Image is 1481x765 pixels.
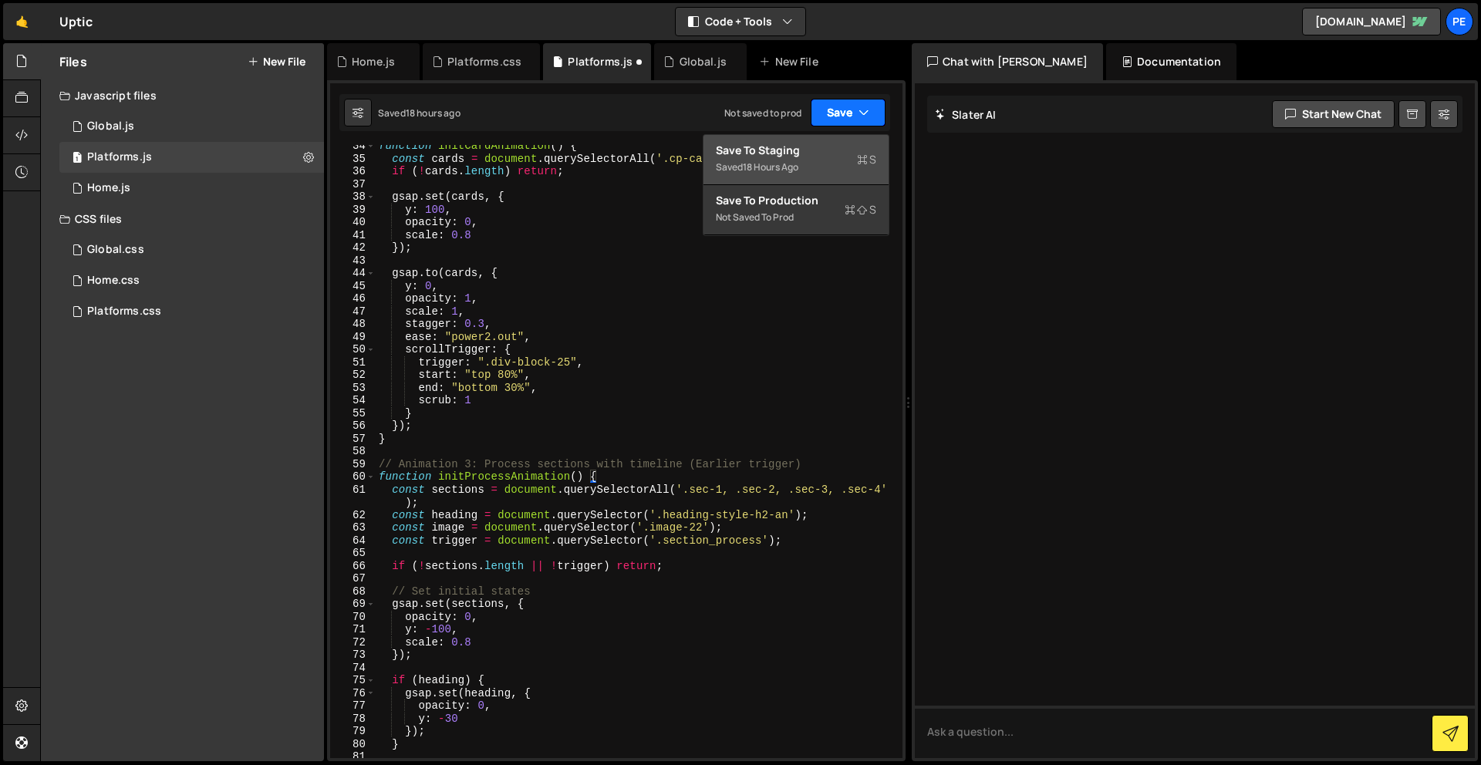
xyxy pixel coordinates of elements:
div: 68 [330,585,376,598]
div: 16207/43839.css [59,234,324,265]
div: Global.js [87,120,134,133]
h2: Files [59,53,87,70]
div: 63 [330,521,376,534]
div: 18 hours ago [743,160,798,174]
div: 37 [330,178,376,191]
div: 50 [330,343,376,356]
div: 36 [330,165,376,178]
div: Home.js [87,181,130,195]
div: 16207/43628.js [59,173,324,204]
div: 55 [330,407,376,420]
div: 43 [330,254,376,268]
div: Platforms.js [87,150,152,164]
div: 57 [330,433,376,446]
div: 62 [330,509,376,522]
div: Platforms.css [87,305,161,318]
div: Global.css [87,243,144,257]
div: 40 [330,216,376,229]
div: 78 [330,713,376,726]
div: 58 [330,445,376,458]
div: Uptic [59,12,93,31]
button: Code + Tools [676,8,805,35]
div: Not saved to prod [716,208,876,227]
div: Home.css [87,274,140,288]
div: 49 [330,331,376,344]
div: 74 [330,662,376,675]
div: 39 [330,204,376,217]
button: New File [248,56,305,68]
div: Chat with [PERSON_NAME] [912,43,1103,80]
div: 54 [330,394,376,407]
div: Platforms.css [447,54,521,69]
div: 16207/43644.css [59,265,324,296]
div: 67 [330,572,376,585]
div: 79 [330,725,376,738]
div: Saved [716,158,876,177]
div: 45 [330,280,376,293]
div: CSS files [41,204,324,234]
div: 80 [330,738,376,751]
div: 64 [330,534,376,548]
div: 41 [330,229,376,242]
div: 72 [330,636,376,649]
button: Save to StagingS Saved18 hours ago [703,135,889,185]
div: Save to Staging [716,143,876,158]
div: Documentation [1106,43,1236,80]
a: Pe [1446,8,1473,35]
div: 16207/43629.js [59,111,324,142]
div: Save to Production [716,193,876,208]
div: 44 [330,267,376,280]
div: 66 [330,560,376,573]
div: 71 [330,623,376,636]
div: 35 [330,153,376,166]
div: 69 [330,598,376,611]
span: S [857,152,876,167]
a: [DOMAIN_NAME] [1302,8,1441,35]
div: Home.js [352,54,395,69]
div: 34 [330,140,376,153]
div: 53 [330,382,376,395]
div: Global.js [680,54,727,69]
h2: Slater AI [935,107,997,122]
div: Not saved to prod [724,106,801,120]
div: 77 [330,699,376,713]
div: 65 [330,547,376,560]
div: 60 [330,470,376,484]
div: 47 [330,305,376,318]
div: 52 [330,369,376,382]
div: 16207/44644.css [59,296,324,327]
div: 75 [330,674,376,687]
button: Save to ProductionS Not saved to prod [703,185,889,235]
div: 56 [330,420,376,433]
div: 42 [330,241,376,254]
div: 51 [330,356,376,369]
div: 18 hours ago [406,106,460,120]
span: 1 [73,153,82,165]
div: 46 [330,292,376,305]
div: Saved [378,106,460,120]
div: 48 [330,318,376,331]
div: 73 [330,649,376,662]
button: Start new chat [1272,100,1395,128]
div: Javascript files [41,80,324,111]
div: 70 [330,611,376,624]
div: 76 [330,687,376,700]
div: New File [759,54,824,69]
div: 81 [330,750,376,763]
button: Save [811,99,886,126]
a: 🤙 [3,3,41,40]
div: 59 [330,458,376,471]
span: S [845,202,876,217]
div: Platforms.js [568,54,633,69]
div: 16207/44103.js [59,142,324,173]
div: 38 [330,190,376,204]
div: 61 [330,484,376,509]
